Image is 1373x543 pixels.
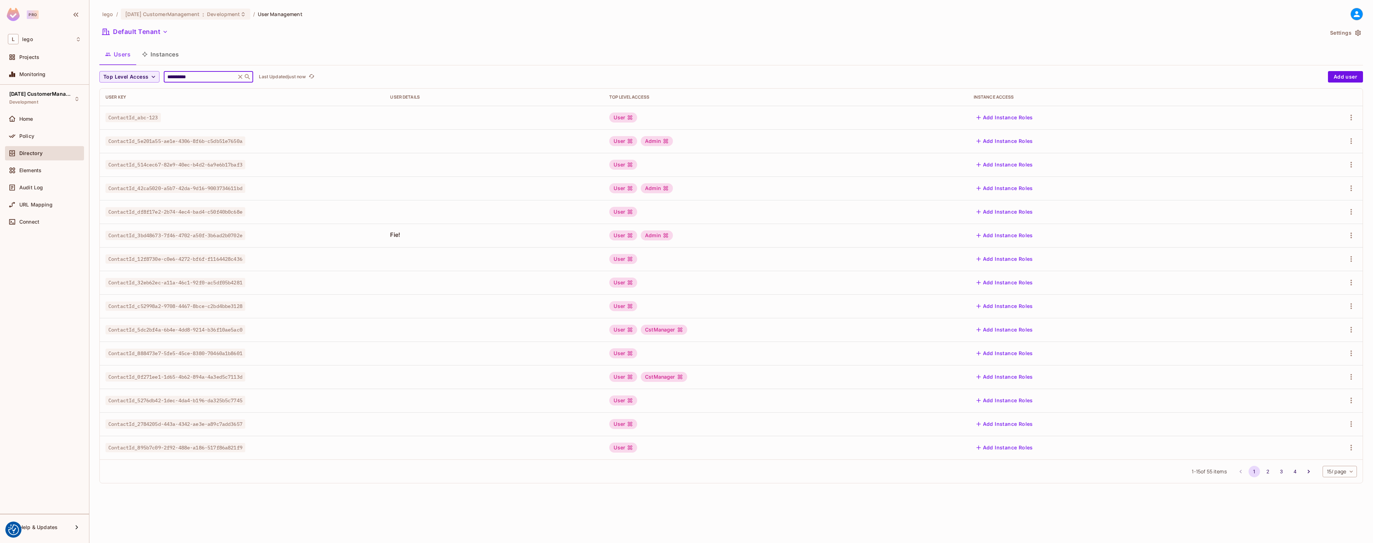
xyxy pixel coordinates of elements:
button: Go to next page [1303,466,1314,477]
button: Default Tenant [99,26,171,38]
p: Last Updated just now [259,74,306,80]
div: User [609,325,637,335]
span: Help & Updates [19,524,58,530]
span: ContactId_5276db42-1dec-4da4-b196-da325b5c7745 [105,396,245,405]
li: / [116,11,118,18]
button: Add Instance Roles [974,442,1036,453]
div: Admin [641,183,673,193]
span: ContactId_42ca5020-a5b7-42da-9d16-9003734611bd [105,184,245,193]
span: ContactId_2784205d-443a-4342-ae3e-a89c7add3657 [105,419,245,429]
button: Add Instance Roles [974,395,1036,406]
nav: pagination navigation [1234,466,1315,477]
div: Instance Access [974,94,1264,100]
span: 1 - 15 of 55 items [1192,468,1226,475]
button: Top Level Access [99,71,159,83]
button: Instances [136,45,184,63]
button: Add Instance Roles [974,277,1036,288]
span: ContactId_c52998a2-9708-4467-8bce-c2bd4bbe3128 [105,302,245,311]
span: ContactId_abc-123 [105,113,161,122]
div: User [609,254,637,264]
div: User Key [105,94,379,100]
button: Consent Preferences [8,524,19,535]
span: Workspace: lego [22,36,33,42]
span: ContactId_3bd48673-7f46-4702-a50f-3b6ad2b0702e [105,231,245,240]
div: User [609,372,637,382]
button: Go to page 4 [1289,466,1301,477]
div: User [609,348,637,358]
span: Directory [19,150,43,156]
button: Add Instance Roles [974,253,1036,265]
div: User [609,443,637,453]
div: Admin [641,230,673,240]
button: refresh [307,73,316,81]
img: Revisit consent button [8,524,19,535]
button: Add Instance Roles [974,135,1036,147]
span: Click to refresh data [306,73,316,81]
div: User [609,136,637,146]
button: Add Instance Roles [974,112,1036,123]
span: Fie! [390,231,598,239]
div: Top Level Access [609,94,962,100]
div: Pro [27,10,39,19]
span: ContactId_32eb62ec-a11a-46c1-92f0-ac5df05b4281 [105,278,245,287]
span: Development [207,11,240,18]
span: Audit Log [19,185,43,190]
span: Monitoring [19,71,46,77]
button: Add Instance Roles [974,371,1036,383]
div: User [609,395,637,405]
button: Users [99,45,136,63]
button: Add Instance Roles [974,324,1036,335]
div: CstManager [641,325,687,335]
button: Add user [1328,71,1363,83]
li: / [253,11,255,18]
span: ContactId_0f271ee1-1d65-4b62-894a-4a3ed5c7113d [105,372,245,382]
button: Add Instance Roles [974,300,1036,312]
div: User [609,230,637,240]
button: Settings [1327,27,1363,39]
span: : [202,11,205,17]
div: 15 / page [1323,466,1357,477]
button: Add Instance Roles [974,348,1036,359]
div: User [609,183,637,193]
span: Projects [19,54,39,60]
span: Top Level Access [103,73,148,81]
div: User [609,113,637,123]
img: SReyMgAAAABJRU5ErkJggg== [7,8,20,21]
span: URL Mapping [19,202,53,208]
button: page 1 [1249,466,1260,477]
div: User Details [390,94,598,100]
span: ContactId_df8f17e2-2b74-4ec4-bad4-c50f40b0c68e [105,207,245,216]
span: refresh [309,73,315,80]
span: Elements [19,168,41,173]
div: User [609,207,637,217]
div: User [609,160,637,170]
span: ContactId_5e201a55-ae1e-4306-8f6b-c5db51e7650a [105,136,245,146]
div: Admin [641,136,673,146]
span: the active workspace [102,11,113,18]
button: Add Instance Roles [974,418,1036,430]
div: User [609,278,637,288]
button: Add Instance Roles [974,183,1036,194]
div: CstManager [641,372,687,382]
span: Home [19,116,33,122]
button: Add Instance Roles [974,230,1036,241]
span: Development [9,99,38,105]
span: ContactId_5dc2bf4a-6b4e-4dd8-9214-b36f10ae5ac0 [105,325,245,334]
span: [DATE] CustomerManagement [9,91,74,97]
div: User [609,301,637,311]
span: Connect [19,219,39,225]
span: User Management [258,11,302,18]
span: [DATE] CustomerManagement [125,11,200,18]
button: Add Instance Roles [974,159,1036,170]
span: ContactId_895b7c09-2f92-488e-a186-517f86a821f9 [105,443,245,452]
button: Go to page 3 [1276,466,1287,477]
span: ContactId_12f8730e-c0e6-4272-bf6f-f1164428c436 [105,254,245,264]
span: ContactId_514cec67-82e9-40ec-b4d2-6a9e6b17baf3 [105,160,245,169]
span: Policy [19,133,34,139]
div: User [609,419,637,429]
button: Add Instance Roles [974,206,1036,218]
span: ContactId_888473e7-5fe5-45ce-8380-70460a1b8601 [105,349,245,358]
button: Go to page 2 [1262,466,1274,477]
span: L [8,34,19,44]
